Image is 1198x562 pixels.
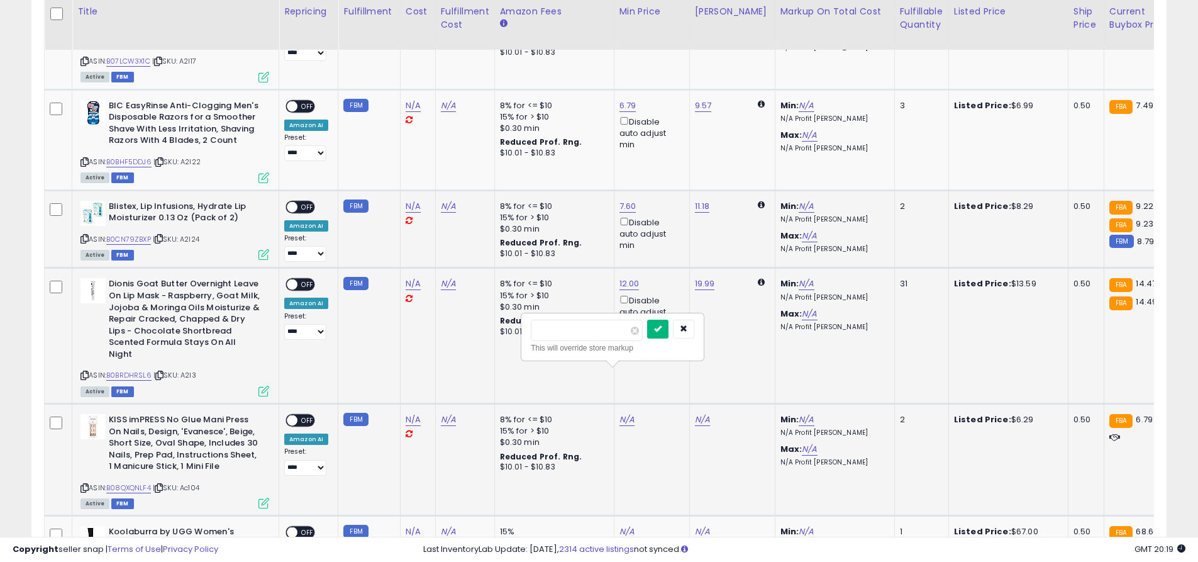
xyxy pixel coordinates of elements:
[500,451,582,462] b: Reduced Prof. Rng.
[531,342,694,354] div: This will override store markup
[343,413,368,426] small: FBM
[900,100,939,111] div: 3
[109,278,262,363] b: Dionis Goat Butter Overnight Leave On Lip Mask - Raspberry, Goat Milk, Jojoba & Moringa Oils Mois...
[500,18,507,30] small: Amazon Fees.
[80,172,109,183] span: All listings currently available for purchase on Amazon
[619,115,680,151] div: Disable auto adjust min
[500,223,604,235] div: $0.30 min
[619,278,640,290] a: 12.00
[619,293,680,330] div: Disable auto adjust min
[500,327,604,337] div: $10.01 - $10.83
[780,245,885,254] p: N/A Profit [PERSON_NAME]
[1109,201,1133,215] small: FBA
[780,144,885,153] p: N/A Profit [PERSON_NAME]
[109,201,262,227] b: Blistex, Lip Infusions, Hydrate Lip Moisturizer 0.13 Oz (Pack of 2)
[153,234,199,244] span: | SKU: A2l24
[406,5,430,18] div: Cost
[109,100,262,150] b: BIC EasyRinse Anti-Clogging Men's Disposable Razors for a Smoother Shave With Less Irritation, Sh...
[153,370,196,380] span: | SKU: A2l3
[500,414,604,425] div: 8% for <= $10
[780,429,885,437] p: N/A Profit [PERSON_NAME]
[406,278,421,290] a: N/A
[954,201,1058,212] div: $8.29
[1073,414,1094,425] div: 0.50
[153,483,199,493] span: | SKU: Ac104
[297,201,318,212] span: OFF
[780,323,885,332] p: N/A Profit [PERSON_NAME]
[695,99,712,112] a: 9.57
[954,100,1058,111] div: $6.99
[284,434,328,445] div: Amazon AI
[500,315,582,326] b: Reduced Prof. Rng.
[619,99,636,112] a: 6.79
[780,115,885,123] p: N/A Profit [PERSON_NAME]
[695,278,715,290] a: 19.99
[80,386,109,397] span: All listings currently available for purchase on Amazon
[500,137,582,147] b: Reduced Prof. Rng.
[500,212,604,223] div: 15% for > $10
[406,413,421,426] a: N/A
[80,201,106,226] img: 41JC6LFeqmL._SL40_.jpg
[80,72,109,82] span: All listings currently available for purchase on Amazon
[1109,296,1133,310] small: FBA
[284,5,333,18] div: Repricing
[111,250,134,261] span: FBM
[799,200,814,213] a: N/A
[780,413,799,425] b: Min:
[500,278,604,289] div: 8% for <= $10
[80,498,109,509] span: All listings currently available for purchase on Amazon
[423,544,1185,556] div: Last InventoryLab Update: [DATE], not synced.
[954,5,1063,18] div: Listed Price
[780,230,802,242] b: Max:
[780,129,802,141] b: Max:
[900,278,939,289] div: 31
[619,200,636,213] a: 7.60
[106,483,151,493] a: B08QXQNLF4
[1109,100,1133,114] small: FBA
[780,293,885,302] p: N/A Profit [PERSON_NAME]
[799,99,814,112] a: N/A
[80,201,269,259] div: ASIN:
[500,249,604,259] div: $10.01 - $10.83
[111,498,134,509] span: FBM
[758,100,765,108] i: Calculated using Dynamic Max Price.
[954,414,1058,425] div: $6.29
[954,278,1011,289] b: Listed Price:
[500,437,604,448] div: $0.30 min
[954,413,1011,425] b: Listed Price:
[441,99,456,112] a: N/A
[1073,278,1094,289] div: 0.50
[1136,200,1153,212] span: 9.22
[780,215,885,224] p: N/A Profit [PERSON_NAME]
[13,543,58,555] strong: Copyright
[80,100,106,125] img: 41xSJROVrxL._SL40_.jpg
[111,172,134,183] span: FBM
[1109,278,1133,292] small: FBA
[77,5,274,18] div: Title
[780,99,799,111] b: Min:
[780,5,889,18] div: Markup on Total Cost
[802,230,817,242] a: N/A
[758,278,765,286] i: Calculated using Dynamic Max Price.
[758,201,765,209] i: Calculated using Dynamic Max Price.
[954,200,1011,212] b: Listed Price:
[500,47,604,58] div: $10.01 - $10.83
[1136,413,1153,425] span: 6.79
[619,5,684,18] div: Min Price
[284,312,328,340] div: Preset:
[802,443,817,456] a: N/A
[619,413,635,426] a: N/A
[1109,235,1134,248] small: FBM
[152,56,196,66] span: | SKU: A2l17
[284,120,328,131] div: Amazon AI
[799,413,814,426] a: N/A
[954,278,1058,289] div: $13.59
[695,200,710,213] a: 11.18
[13,544,218,556] div: seller snap | |
[284,220,328,232] div: Amazon AI
[1137,235,1154,247] span: 8.79
[1136,278,1156,289] span: 14.47
[500,148,604,159] div: $10.01 - $10.83
[1136,99,1153,111] span: 7.49
[695,413,710,426] a: N/A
